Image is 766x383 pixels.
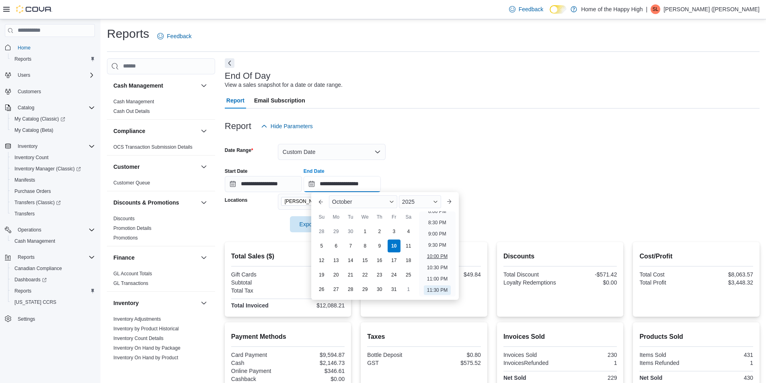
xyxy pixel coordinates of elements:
[14,141,95,151] span: Inventory
[281,197,357,206] span: Stettler - Stettler Mall - Fire & Flower
[330,283,343,296] div: day-27
[388,225,400,238] div: day-3
[304,168,324,174] label: End Date
[11,264,95,273] span: Canadian Compliance
[290,302,345,309] div: $12,088.21
[562,375,617,381] div: 229
[16,5,52,13] img: Cova
[330,211,343,223] div: Mo
[113,316,161,322] span: Inventory Adjustments
[424,252,451,261] li: 10:00 PM
[231,332,345,342] h2: Payment Methods
[225,147,253,154] label: Date Range
[113,225,152,231] a: Promotion Details
[14,225,95,235] span: Operations
[231,360,286,366] div: Cash
[8,297,98,308] button: [US_STATE] CCRS
[107,269,215,291] div: Finance
[225,176,302,192] input: Press the down key to open a popover containing a calendar.
[285,197,347,205] span: [PERSON_NAME] Mall - Fire & Flower
[14,86,95,96] span: Customers
[199,126,209,136] button: Compliance
[14,141,41,151] button: Inventory
[14,199,61,206] span: Transfers (Classic)
[18,72,30,78] span: Users
[113,299,197,307] button: Inventory
[2,141,98,152] button: Inventory
[231,287,286,294] div: Total Tax
[154,28,195,44] a: Feedback
[113,144,193,150] a: OCS Transaction Submission Details
[402,211,415,223] div: Sa
[359,240,372,252] div: day-8
[651,4,660,14] div: Sean (Lucas) Wilton
[290,216,335,232] button: Export
[11,275,95,285] span: Dashboards
[8,152,98,163] button: Inventory Count
[11,186,54,196] a: Purchase Orders
[113,316,161,322] a: Inventory Adjustments
[8,285,98,297] button: Reports
[113,109,150,114] a: Cash Out Details
[373,283,386,296] div: day-30
[425,218,450,227] li: 8:30 PM
[653,4,659,14] span: SL
[11,275,50,285] a: Dashboards
[14,154,49,161] span: Inventory Count
[426,271,481,278] div: $49.84
[402,225,415,238] div: day-4
[11,114,95,124] span: My Catalog (Classic)
[402,199,415,205] span: 2025
[113,281,148,286] a: GL Transactions
[11,175,95,185] span: Manifests
[290,279,345,286] div: $11,511.89
[503,252,617,261] h2: Discounts
[373,268,386,281] div: day-23
[698,271,753,278] div: $8,063.57
[503,279,559,286] div: Loyalty Redemptions
[225,168,248,174] label: Start Date
[254,92,305,109] span: Email Subscription
[399,195,441,208] div: Button. Open the year selector. 2025 is currently selected.
[113,299,139,307] h3: Inventory
[359,283,372,296] div: day-29
[14,116,65,122] span: My Catalog (Classic)
[359,225,372,238] div: day-1
[8,274,98,285] a: Dashboards
[426,352,481,358] div: $0.80
[14,103,37,113] button: Catalog
[698,360,753,366] div: 1
[258,118,316,134] button: Hide Parameters
[11,164,95,174] span: Inventory Manager (Classic)
[113,127,145,135] h3: Compliance
[11,125,95,135] span: My Catalog (Beta)
[225,58,234,68] button: Next
[113,345,181,351] a: Inventory On Hand by Package
[330,225,343,238] div: day-29
[562,352,617,358] div: 230
[388,240,400,252] div: day-10
[278,144,386,160] button: Custom Date
[226,92,244,109] span: Report
[426,360,481,366] div: $575.52
[344,240,357,252] div: day-7
[344,283,357,296] div: day-28
[14,70,33,80] button: Users
[113,254,197,262] button: Finance
[402,268,415,281] div: day-25
[14,252,38,262] button: Reports
[199,198,209,207] button: Discounts & Promotions
[367,360,422,366] div: GST
[581,4,643,14] p: Home of the Happy High
[113,108,150,115] span: Cash Out Details
[11,297,60,307] a: [US_STATE] CCRS
[18,316,35,322] span: Settings
[550,5,567,14] input: Dark Mode
[315,268,328,281] div: day-19
[11,297,95,307] span: Washington CCRS
[113,335,164,342] span: Inventory Count Details
[113,326,179,332] a: Inventory by Product Historical
[199,253,209,262] button: Finance
[373,225,386,238] div: day-2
